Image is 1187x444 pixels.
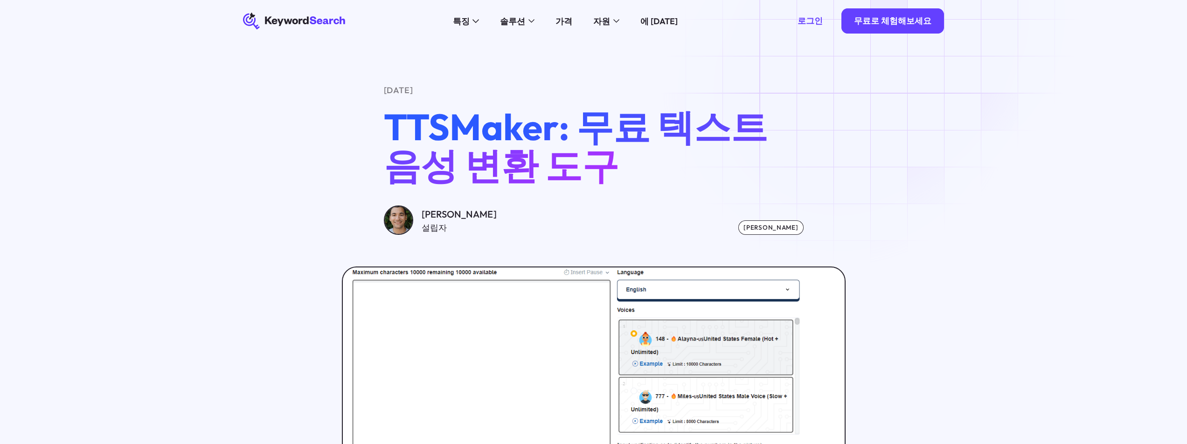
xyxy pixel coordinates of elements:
[422,208,497,220] font: [PERSON_NAME]
[743,223,798,232] font: [PERSON_NAME]
[549,13,579,29] a: 가격
[555,16,572,27] font: 가격
[593,16,610,27] font: 자원
[384,103,768,188] font: TTSMaker: 무료 텍스트 음성 변환 도구
[422,222,447,233] font: 설립자
[841,8,944,34] a: 무료로 체험해보세요
[640,16,678,27] font: 에 [DATE]
[453,16,470,27] font: 특징
[798,15,823,26] font: 로그인
[785,8,835,34] a: 로그인
[384,85,413,96] font: [DATE]
[634,13,684,29] a: 에 [DATE]
[854,15,931,26] font: 무료로 체험해보세요
[500,16,525,27] font: 솔루션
